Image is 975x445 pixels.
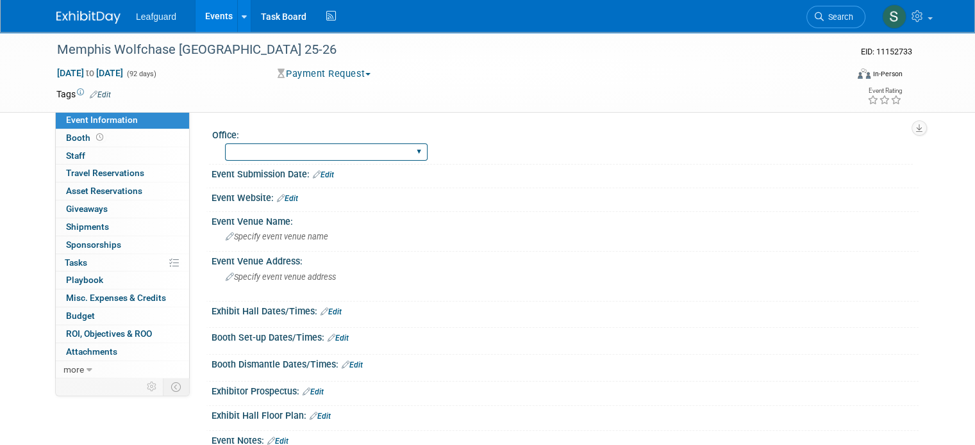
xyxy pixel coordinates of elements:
a: Giveaways [56,200,189,218]
span: ROI, Objectives & ROO [66,328,152,339]
td: Tags [56,88,111,101]
span: Booth [66,133,106,143]
span: Budget [66,311,95,321]
div: Exhibitor Prospectus: [212,382,919,398]
span: Staff [66,150,85,161]
span: Asset Reservations [66,186,142,196]
button: Payment Request [273,67,376,81]
div: Booth Set-up Dates/Times: [212,328,919,344]
img: Stephanie Luke [882,4,906,29]
div: Event Website: [212,188,919,205]
div: Office: [212,125,913,142]
a: Sponsorships [56,236,189,254]
a: Edit [313,170,334,179]
span: Shipments [66,222,109,232]
img: Format-Inperson.png [858,69,871,79]
div: Exhibit Hall Dates/Times: [212,302,919,318]
td: Personalize Event Tab Strip [141,378,163,395]
a: Event Information [56,111,189,129]
a: Playbook [56,271,189,289]
span: Attachments [66,346,117,357]
span: Leafguard [136,12,176,22]
span: Playbook [66,275,103,285]
span: Tasks [65,257,87,268]
div: Event Submission Date: [212,165,919,181]
div: Event Rating [867,88,902,94]
a: more [56,361,189,378]
a: Shipments [56,218,189,236]
span: to [84,68,96,78]
td: Toggle Event Tabs [163,378,190,395]
a: Attachments [56,343,189,360]
a: ROI, Objectives & ROO [56,325,189,343]
div: In-Person [872,69,903,79]
a: Booth [56,129,189,147]
a: Edit [328,334,349,343]
a: Edit [342,360,363,369]
span: Misc. Expenses & Credits [66,293,166,303]
a: Edit [90,90,111,99]
span: Specify event venue address [226,272,336,282]
span: more [63,364,84,375]
span: Giveaways [66,204,108,214]
div: Memphis Wolfchase [GEOGRAPHIC_DATA] 25-26 [53,38,831,61]
span: Sponsorships [66,239,121,250]
div: Event Venue Name: [212,212,919,228]
span: Travel Reservations [66,168,144,178]
span: (92 days) [126,70,156,78]
a: Staff [56,147,189,165]
a: Travel Reservations [56,165,189,182]
a: Edit [310,412,331,421]
span: Search [824,12,853,22]
div: Exhibit Hall Floor Plan: [212,406,919,423]
span: Booth not reserved yet [94,133,106,142]
a: Search [806,6,865,28]
a: Misc. Expenses & Credits [56,289,189,307]
div: Event Venue Address: [212,252,919,268]
img: ExhibitDay [56,11,121,24]
div: Event Format [778,67,903,86]
a: Tasks [56,254,189,271]
div: Booth Dismantle Dates/Times: [212,355,919,371]
span: Event Information [66,115,138,125]
a: Edit [321,307,342,316]
span: Event ID: 11152733 [861,47,912,56]
a: Asset Reservations [56,182,189,200]
a: Edit [303,387,324,396]
a: Edit [277,194,298,203]
a: Budget [56,307,189,325]
span: Specify event venue name [226,232,328,241]
span: [DATE] [DATE] [56,67,124,79]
